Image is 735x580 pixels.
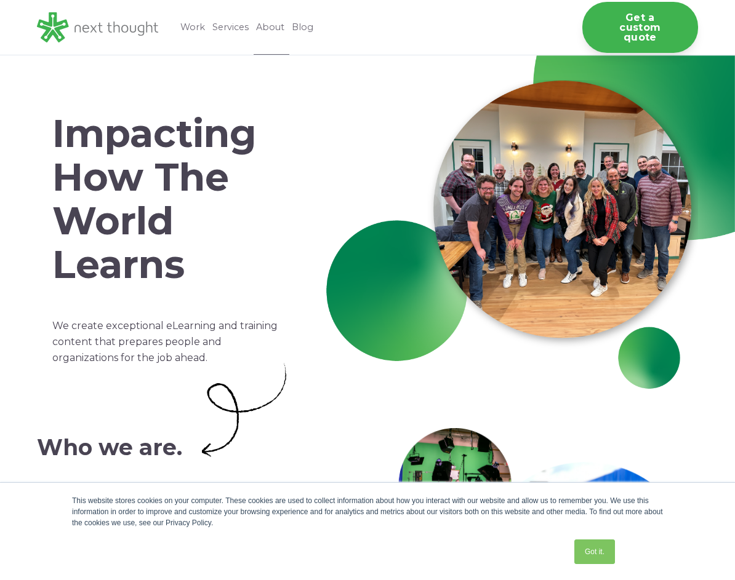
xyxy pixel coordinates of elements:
[52,110,257,288] span: Impacting How The World Learns
[52,320,278,363] span: We create exceptional eLearning and training content that prepares people and organizations for t...
[37,435,195,460] h2: Who we are.
[321,80,698,394] img: NTGroup
[72,495,663,528] div: This website stores cookies on your computer. These cookies are used to collect information about...
[582,2,698,53] a: Get a custom quote
[574,539,615,564] a: Got it.
[37,12,158,42] img: LG - NextThought Logo
[202,363,288,457] img: Arrow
